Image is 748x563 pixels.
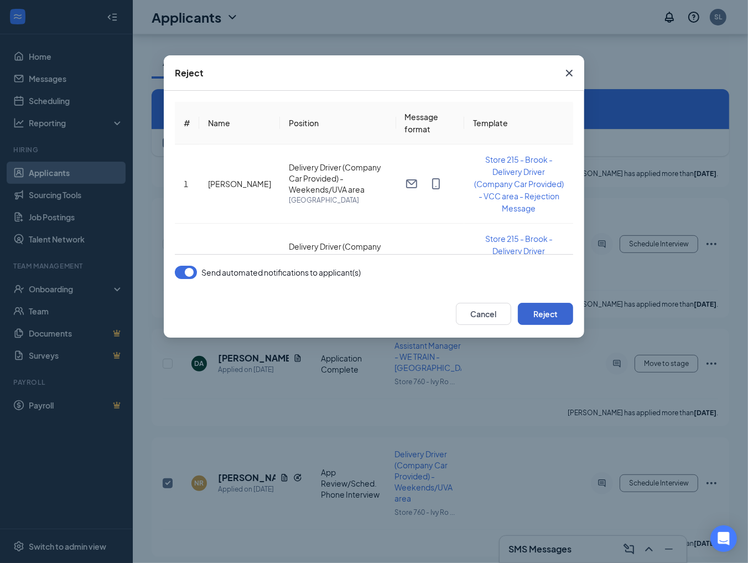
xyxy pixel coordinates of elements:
[289,195,387,206] span: [GEOGRAPHIC_DATA]
[199,102,280,144] th: Name
[289,162,387,195] span: Delivery Driver (Company Car Provided) - Weekends/UVA area
[429,177,443,190] svg: MobileSms
[456,303,511,325] button: Cancel
[474,234,564,292] span: Store 215 - Brook - Delivery Driver (Company Car Provided) - VCC area - Rejection Message
[563,66,576,80] svg: Cross
[474,154,564,213] span: Store 215 - Brook - Delivery Driver (Company Car Provided) - VCC area - Rejection Message
[396,102,465,144] th: Message format
[464,102,573,144] th: Template
[518,303,573,325] button: Reject
[184,179,188,189] span: 1
[405,177,418,190] svg: Email
[175,67,204,79] div: Reject
[289,241,387,274] span: Delivery Driver (Company Car Provided) - Weekends/UVA area
[199,224,280,303] td: [PERSON_NAME]
[199,144,280,224] td: [PERSON_NAME]
[554,55,584,91] button: Close
[473,233,564,293] button: Store 215 - Brook - Delivery Driver (Company Car Provided) - VCC area - Rejection Message
[280,102,396,144] th: Position
[710,525,737,552] div: Open Intercom Messenger
[473,153,564,214] button: Store 215 - Brook - Delivery Driver (Company Car Provided) - VCC area - Rejection Message
[201,266,361,279] span: Send automated notifications to applicant(s)
[175,102,199,144] th: #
